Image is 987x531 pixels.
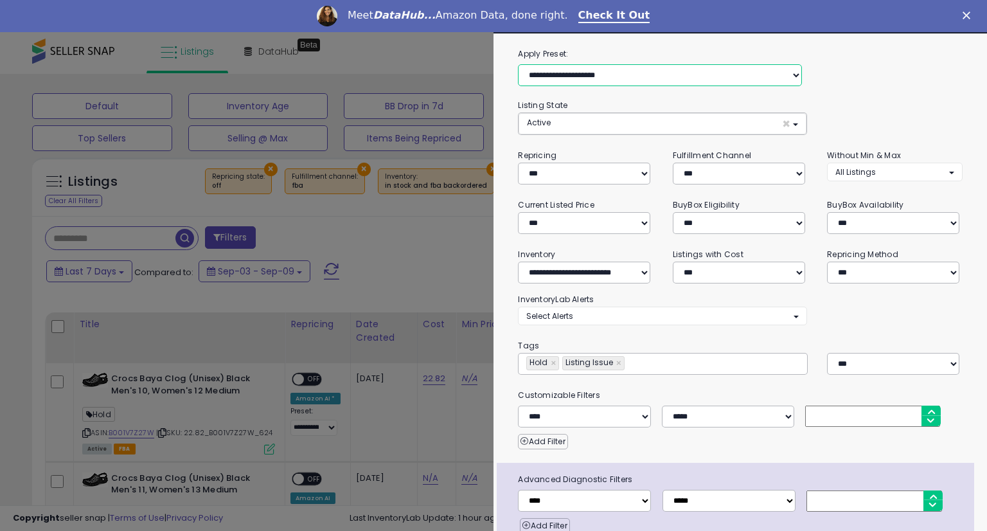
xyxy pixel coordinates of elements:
a: × [551,357,558,370]
span: Active [527,117,551,128]
div: Close [963,12,975,19]
small: Tags [508,339,972,353]
small: Without Min & Max [827,150,901,161]
small: BuyBox Eligibility [673,199,740,210]
small: Fulfillment Channel [673,150,751,161]
img: Profile image for Georgie [317,6,337,26]
div: Meet Amazon Data, done right. [348,9,568,22]
i: DataHub... [373,9,436,21]
span: × [782,117,790,130]
span: Advanced Diagnostic Filters [508,473,974,487]
small: Listings with Cost [673,249,743,260]
small: Inventory [518,249,555,260]
a: Check It Out [578,9,650,23]
button: Select Alerts [518,307,806,325]
small: BuyBox Availability [827,199,903,210]
span: Select Alerts [526,310,573,321]
small: Current Listed Price [518,199,594,210]
small: Repricing Method [827,249,898,260]
span: Hold [527,357,547,368]
small: Customizable Filters [508,388,972,402]
small: Listing State [518,100,567,111]
button: Add Filter [518,434,567,449]
small: InventoryLab Alerts [518,294,594,305]
button: Active × [519,113,806,134]
span: Listing Issue [563,357,613,368]
a: × [616,357,624,370]
span: All Listings [835,166,876,177]
small: Repricing [518,150,556,161]
button: All Listings [827,163,962,181]
label: Apply Preset: [508,47,972,61]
